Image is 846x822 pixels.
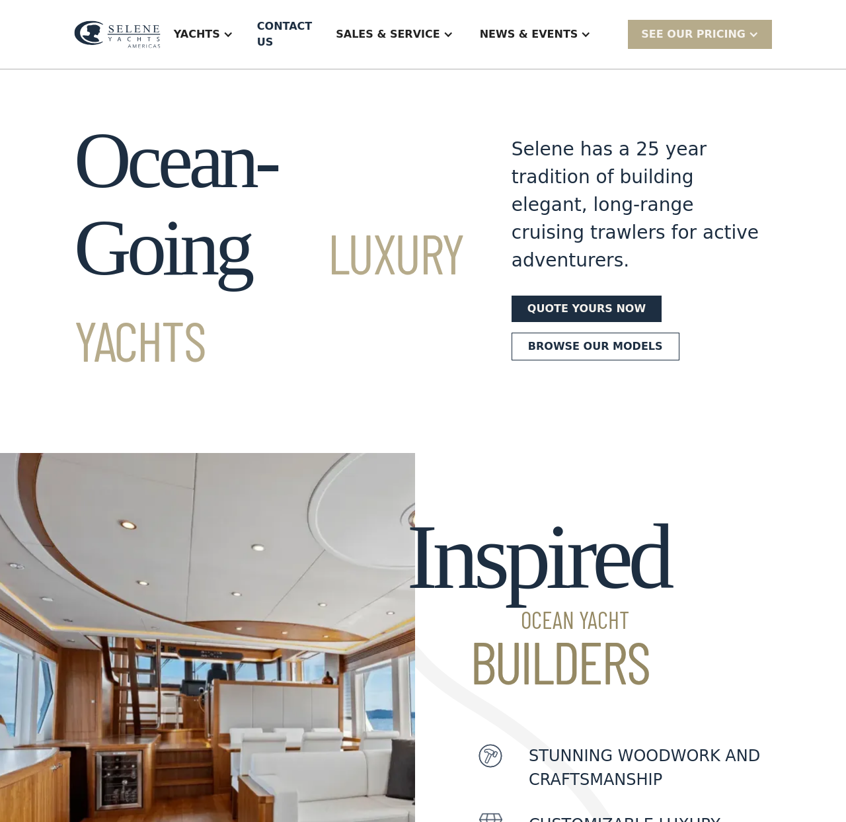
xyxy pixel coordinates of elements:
div: Sales & Service [323,8,466,61]
h2: Inspired [407,506,670,691]
div: Sales & Service [336,26,440,42]
p: Stunning woodwork and craftsmanship [529,744,846,792]
span: Ocean Yacht [407,608,670,632]
div: News & EVENTS [467,8,605,61]
span: Builders [407,632,670,691]
div: Yachts [161,8,247,61]
div: Selene has a 25 year tradition of building elegant, long-range cruising trawlers for active adven... [512,136,772,274]
div: SEE Our Pricing [641,26,746,42]
img: logo [74,21,161,49]
h1: Ocean-Going [74,117,464,379]
span: Luxury Yachts [74,219,464,373]
a: Browse our models [512,333,679,360]
div: News & EVENTS [480,26,578,42]
div: Yachts [174,26,220,42]
div: Contact US [257,19,312,50]
a: Quote yours now [512,296,662,322]
div: SEE Our Pricing [628,20,772,48]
